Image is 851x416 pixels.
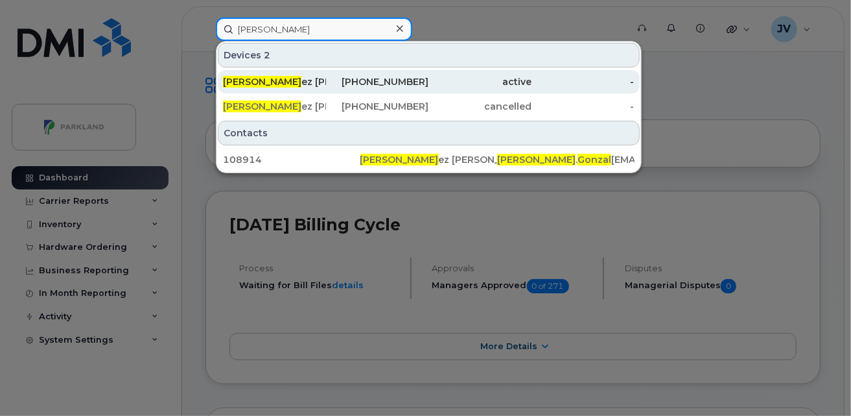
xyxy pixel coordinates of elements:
span: [PERSON_NAME] [497,154,576,165]
span: 2 [264,49,270,62]
div: ez [PERSON_NAME] [223,75,326,88]
a: [PERSON_NAME]ez [PERSON_NAME][PHONE_NUMBER]active- [218,70,640,93]
div: [PHONE_NUMBER] [326,75,429,88]
div: Devices [218,43,640,67]
a: 108914[PERSON_NAME]ez [PERSON_NAME][PERSON_NAME].Gonzal[EMAIL_ADDRESS][DOMAIN_NAME] [218,148,640,171]
span: [PERSON_NAME] [223,101,301,112]
div: ez [PERSON_NAME] [223,100,326,113]
div: - [531,100,635,113]
span: [PERSON_NAME] [360,154,439,165]
div: cancelled [428,100,531,113]
div: active [428,75,531,88]
a: [PERSON_NAME]ez [PERSON_NAME][PHONE_NUMBER]cancelled- [218,95,640,118]
div: - [531,75,635,88]
div: [PHONE_NUMBER] [326,100,429,113]
div: 108914 [223,153,360,166]
span: [PERSON_NAME] [223,76,301,88]
div: ez [PERSON_NAME] [360,153,498,166]
div: . [EMAIL_ADDRESS][DOMAIN_NAME] [497,153,635,166]
span: Gonzal [577,154,611,165]
div: Contacts [218,121,640,145]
